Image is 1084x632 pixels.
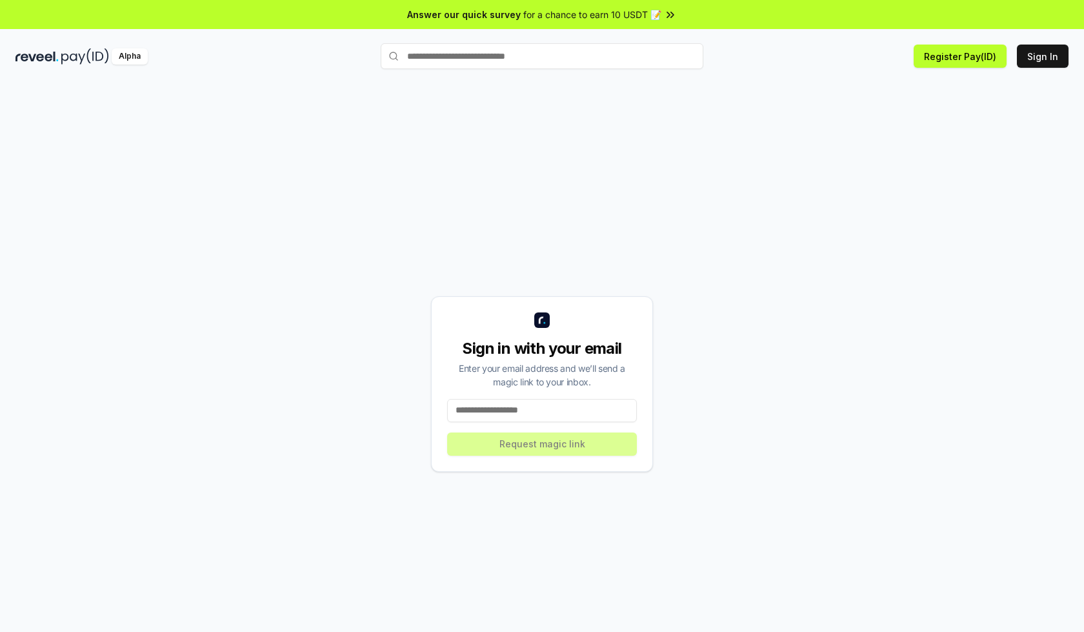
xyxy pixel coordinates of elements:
span: Answer our quick survey [407,8,521,21]
button: Register Pay(ID) [914,45,1007,68]
div: Enter your email address and we’ll send a magic link to your inbox. [447,362,637,389]
img: reveel_dark [15,48,59,65]
img: logo_small [534,312,550,328]
button: Sign In [1017,45,1069,68]
span: for a chance to earn 10 USDT 📝 [523,8,661,21]
div: Alpha [112,48,148,65]
img: pay_id [61,48,109,65]
div: Sign in with your email [447,338,637,359]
